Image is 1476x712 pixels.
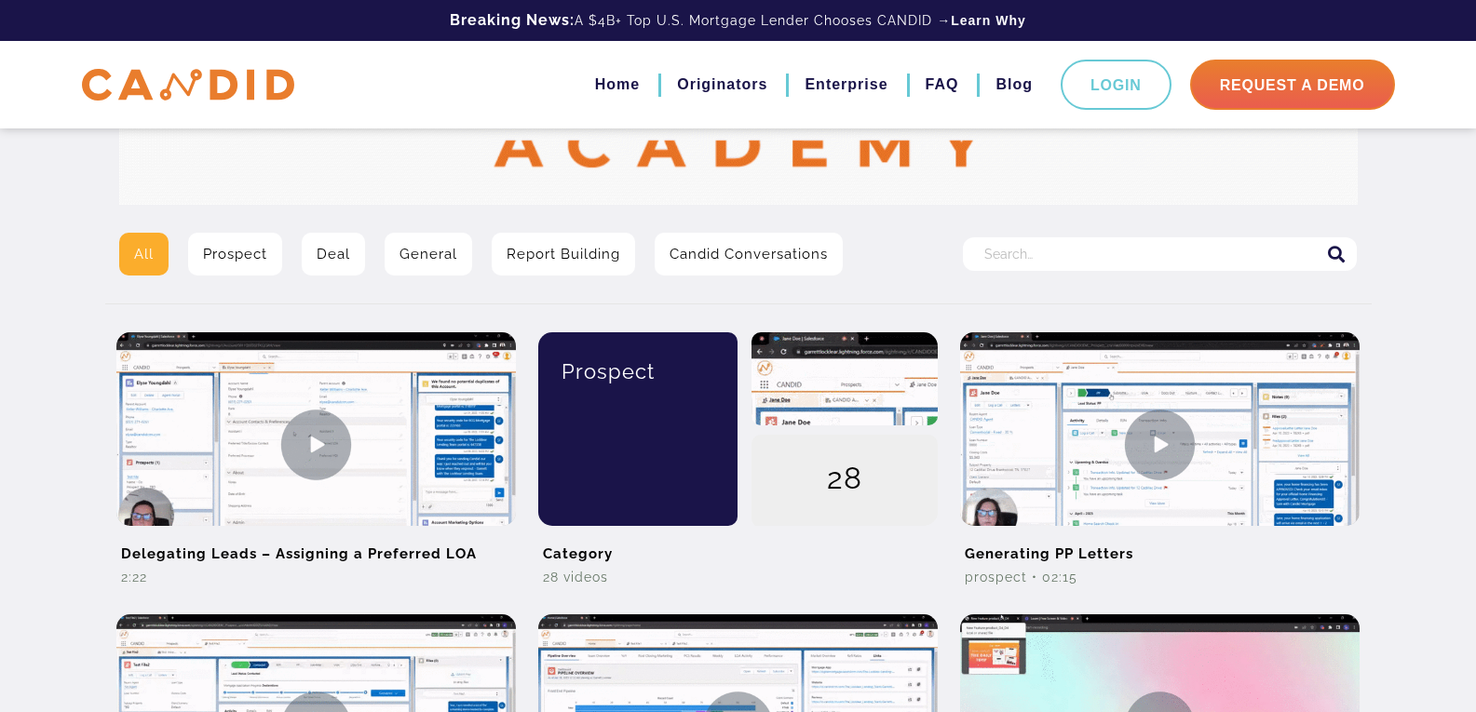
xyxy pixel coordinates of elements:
[385,233,472,275] a: General
[805,69,887,101] a: Enterprise
[552,332,724,410] div: Prospect
[595,69,640,101] a: Home
[655,233,843,275] a: Candid Conversations
[960,526,1360,568] h2: Generating PP Letters
[926,69,959,101] a: FAQ
[538,526,938,568] h2: Category
[82,69,294,101] img: CANDID APP
[752,435,938,528] div: 28
[1061,60,1171,110] a: Login
[116,526,516,568] h2: Delegating Leads – Assigning a Preferred LOA
[677,69,767,101] a: Originators
[538,568,938,586] div: 28 Videos
[951,11,1026,30] a: Learn Why
[188,233,282,275] a: Prospect
[450,11,575,29] b: Breaking News:
[995,69,1033,101] a: Blog
[960,568,1360,586] div: Prospect • 02:15
[116,568,516,586] div: 2:22
[302,233,365,275] a: Deal
[1190,60,1395,110] a: Request A Demo
[960,332,1360,557] img: Generating PP Letters Video
[119,233,169,275] a: All
[116,332,516,557] img: Delegating Leads – Assigning a Preferred LOA Video
[492,233,635,275] a: Report Building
